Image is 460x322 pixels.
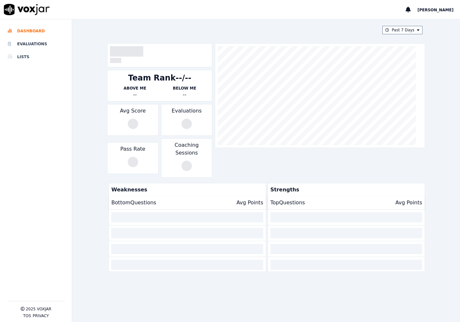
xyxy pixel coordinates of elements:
p: Avg Points [395,199,422,207]
div: -- [110,91,159,99]
p: Above Me [110,86,159,91]
div: Avg Score [107,104,158,136]
p: 2025 Voxjar [26,306,51,312]
div: Evaluations [161,104,212,136]
p: Strengths [268,183,422,196]
span: [PERSON_NAME] [417,8,454,12]
button: Privacy [33,313,49,318]
p: Weaknesses [109,183,263,196]
div: Pass Rate [107,142,158,174]
a: Evaluations [8,38,64,50]
p: Avg Points [236,199,263,207]
a: Dashboard [8,25,64,38]
p: Top Questions [270,199,305,207]
p: Bottom Questions [111,199,156,207]
button: [PERSON_NAME] [417,6,460,14]
div: -- [160,91,209,99]
img: voxjar logo [4,4,50,15]
button: Past 7 Days [382,26,422,34]
p: Below Me [160,86,209,91]
div: Coaching Sessions [161,138,212,178]
div: Team Rank --/-- [128,73,191,83]
a: Lists [8,50,64,63]
button: TOS [23,313,31,318]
